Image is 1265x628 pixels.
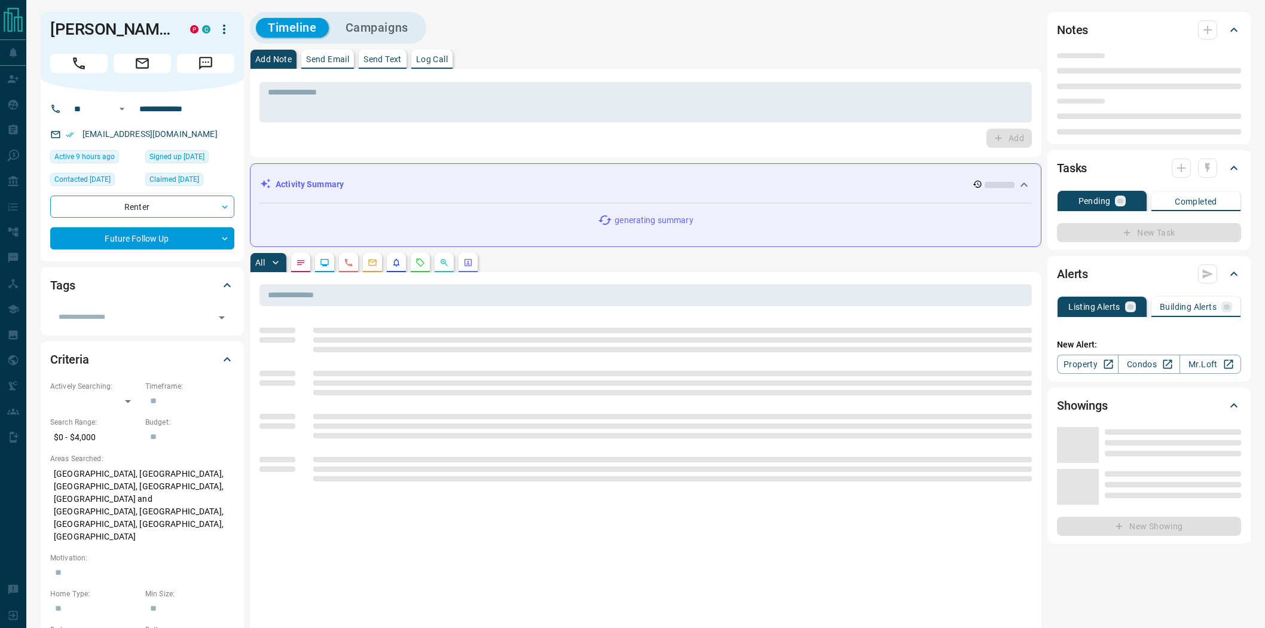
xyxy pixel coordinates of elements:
[54,173,111,185] span: Contacted [DATE]
[149,151,204,163] span: Signed up [DATE]
[334,18,420,38] button: Campaigns
[1078,197,1111,205] p: Pending
[50,196,234,218] div: Renter
[50,276,75,295] h2: Tags
[1180,355,1241,374] a: Mr.Loft
[145,150,234,167] div: Wed Jan 22 2020
[145,173,234,190] div: Tue Nov 09 2021
[463,258,473,267] svg: Agent Actions
[145,589,234,599] p: Min Size:
[213,309,230,326] button: Open
[50,173,139,190] div: Tue Aug 12 2025
[363,55,402,63] p: Send Text
[256,18,329,38] button: Timeline
[255,258,265,267] p: All
[255,55,292,63] p: Add Note
[1057,391,1241,420] div: Showings
[50,227,234,249] div: Future Follow Up
[296,258,305,267] svg: Notes
[1057,264,1088,283] h2: Alerts
[202,25,210,33] div: condos.ca
[145,381,234,392] p: Timeframe:
[50,464,234,547] p: [GEOGRAPHIC_DATA], [GEOGRAPHIC_DATA], [GEOGRAPHIC_DATA], [GEOGRAPHIC_DATA], [GEOGRAPHIC_DATA] and...
[50,150,139,167] div: Wed Aug 13 2025
[1175,197,1217,206] p: Completed
[615,214,693,227] p: generating summary
[1057,16,1241,44] div: Notes
[50,345,234,374] div: Criteria
[368,258,377,267] svg: Emails
[1057,339,1241,351] p: New Alert:
[1068,303,1120,311] p: Listing Alerts
[1057,355,1119,374] a: Property
[177,54,234,73] span: Message
[50,54,108,73] span: Call
[50,453,234,464] p: Areas Searched:
[1057,20,1088,39] h2: Notes
[1057,396,1108,415] h2: Showings
[344,258,353,267] svg: Calls
[50,428,139,447] p: $0 - $4,000
[50,417,139,428] p: Search Range:
[50,381,139,392] p: Actively Searching:
[190,25,198,33] div: property.ca
[276,178,344,191] p: Activity Summary
[115,102,129,116] button: Open
[145,417,234,428] p: Budget:
[320,258,329,267] svg: Lead Browsing Activity
[1057,158,1087,178] h2: Tasks
[149,173,199,185] span: Claimed [DATE]
[54,151,115,163] span: Active 9 hours ago
[416,55,448,63] p: Log Call
[1057,260,1241,288] div: Alerts
[1118,355,1180,374] a: Condos
[50,20,172,39] h1: [PERSON_NAME]
[50,271,234,300] div: Tags
[439,258,449,267] svg: Opportunities
[260,173,1031,196] div: Activity Summary
[392,258,401,267] svg: Listing Alerts
[415,258,425,267] svg: Requests
[1057,154,1241,182] div: Tasks
[66,130,74,139] svg: Email Verified
[50,553,234,563] p: Motivation:
[50,589,139,599] p: Home Type:
[82,129,218,139] a: [EMAIL_ADDRESS][DOMAIN_NAME]
[306,55,349,63] p: Send Email
[114,54,171,73] span: Email
[1160,303,1217,311] p: Building Alerts
[50,350,89,369] h2: Criteria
